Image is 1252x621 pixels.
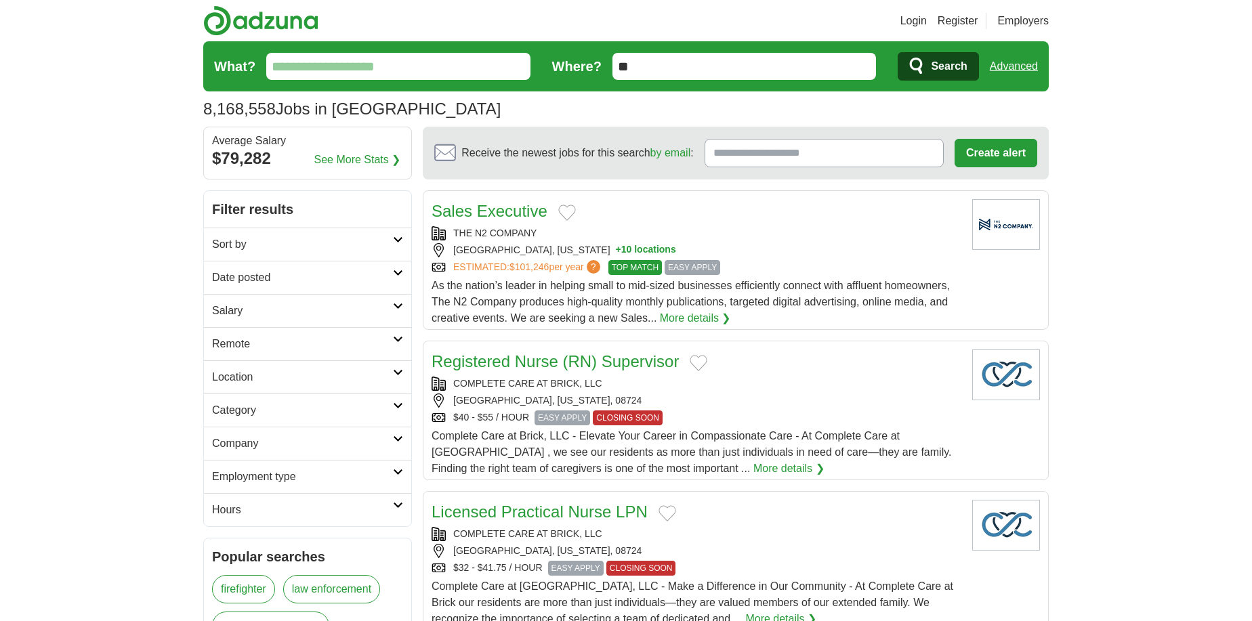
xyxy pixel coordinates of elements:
[212,435,393,452] h2: Company
[432,410,961,425] div: $40 - $55 / HOUR
[212,575,275,603] a: firefighter
[432,352,679,370] a: Registered Nurse (RN) Supervisor
[432,502,648,521] a: Licensed Practical Nurse LPN
[283,575,380,603] a: law enforcement
[203,97,276,121] span: 8,168,558
[432,561,961,576] div: $32 - $41.75 / HOUR
[665,260,720,275] span: EASY APPLY
[990,53,1038,80] a: Advanced
[432,544,961,558] div: [GEOGRAPHIC_DATA], [US_STATE], 08724
[558,205,576,221] button: Add to favorite jobs
[608,260,662,275] span: TOP MATCH
[204,393,411,427] a: Category
[972,349,1040,400] img: Company logo
[212,469,393,485] h2: Employment type
[753,461,825,477] a: More details ❯
[212,547,403,567] h2: Popular searches
[203,5,318,36] img: Adzuna logo
[432,377,961,391] div: COMPLETE CARE AT BRICK, LLC
[203,100,501,118] h1: Jobs in [GEOGRAPHIC_DATA]
[212,303,393,319] h2: Salary
[509,261,549,272] span: $101,246
[204,261,411,294] a: Date posted
[212,402,393,419] h2: Category
[204,191,411,228] h2: Filter results
[660,310,731,326] a: More details ❯
[432,430,951,474] span: Complete Care at Brick, LLC - Elevate Your Career in Compassionate Care - At Complete Care at [GE...
[204,493,411,526] a: Hours
[616,243,621,257] span: +
[955,139,1037,167] button: Create alert
[432,202,547,220] a: Sales Executive
[204,460,411,493] a: Employment type
[938,13,978,29] a: Register
[204,427,411,460] a: Company
[972,500,1040,551] img: Company logo
[204,327,411,360] a: Remote
[972,199,1040,250] img: Company logo
[212,135,403,146] div: Average Salary
[616,243,676,257] button: +10 locations
[548,561,604,576] span: EASY APPLY
[314,152,401,168] a: See More Stats ❯
[432,393,961,408] div: [GEOGRAPHIC_DATA], [US_STATE], 08724
[587,260,600,274] span: ?
[453,260,603,275] a: ESTIMATED:$101,246per year?
[535,410,590,425] span: EASY APPLY
[552,56,602,77] label: Where?
[432,226,961,240] div: THE N2 COMPANY
[212,502,393,518] h2: Hours
[659,505,676,521] button: Add to favorite jobs
[204,228,411,261] a: Sort by
[432,243,961,257] div: [GEOGRAPHIC_DATA], [US_STATE]
[461,145,693,161] span: Receive the newest jobs for this search :
[212,336,393,352] h2: Remote
[214,56,255,77] label: What?
[432,527,961,541] div: COMPLETE CARE AT BRICK, LLC
[212,236,393,253] h2: Sort by
[650,147,691,158] a: by email
[212,270,393,286] h2: Date posted
[900,13,927,29] a: Login
[997,13,1049,29] a: Employers
[212,369,393,385] h2: Location
[204,360,411,393] a: Location
[432,280,950,324] span: As the nation’s leader in helping small to mid-sized businesses efficiently connect with affluent...
[204,294,411,327] a: Salary
[212,146,403,171] div: $79,282
[593,410,663,425] span: CLOSING SOON
[898,52,978,81] button: Search
[931,53,967,80] span: Search
[606,561,676,576] span: CLOSING SOON
[690,355,707,371] button: Add to favorite jobs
